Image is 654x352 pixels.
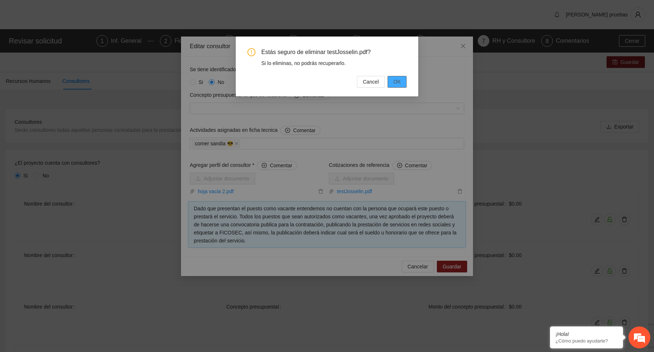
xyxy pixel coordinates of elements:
[388,76,407,88] button: OK
[38,37,123,47] div: Chatee con nosotros ahora
[261,48,407,56] span: Estás seguro de eliminar testJosselin.pdf?
[555,331,618,337] div: ¡Hola!
[357,76,385,88] button: Cancel
[261,59,407,67] div: Si lo eliminas, no podrás recuperarlo.
[555,338,618,344] p: ¿Cómo puedo ayudarte?
[247,48,255,56] span: exclamation-circle
[393,78,401,86] span: OK
[120,4,137,21] div: Minimizar ventana de chat en vivo
[363,78,379,86] span: Cancel
[4,199,139,225] textarea: Escriba su mensaje y pulse “Intro”
[42,97,101,171] span: Estamos en línea.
